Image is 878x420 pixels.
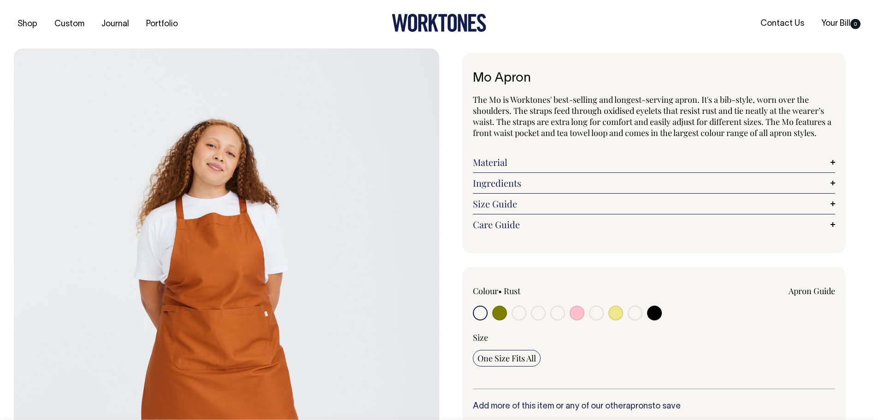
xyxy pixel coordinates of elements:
[789,285,835,296] a: Apron Guide
[473,350,541,367] input: One Size Fits All
[98,17,133,32] a: Journal
[818,16,864,31] a: Your Bill0
[473,332,836,343] div: Size
[473,402,836,411] h6: Add more of this item or any of our other to save
[498,285,502,296] span: •
[473,219,836,230] a: Care Guide
[850,19,860,29] span: 0
[757,16,808,31] a: Contact Us
[473,177,836,189] a: Ingredients
[477,353,536,364] span: One Size Fits All
[51,17,88,32] a: Custom
[142,17,182,32] a: Portfolio
[473,198,836,209] a: Size Guide
[473,157,836,168] a: Material
[473,285,618,296] div: Colour
[626,402,652,410] a: aprons
[14,17,41,32] a: Shop
[473,71,836,86] h1: Mo Apron
[473,94,831,138] span: The Mo is Worktones' best-selling and longest-serving apron. It's a bib-style, worn over the shou...
[504,285,520,296] label: Rust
